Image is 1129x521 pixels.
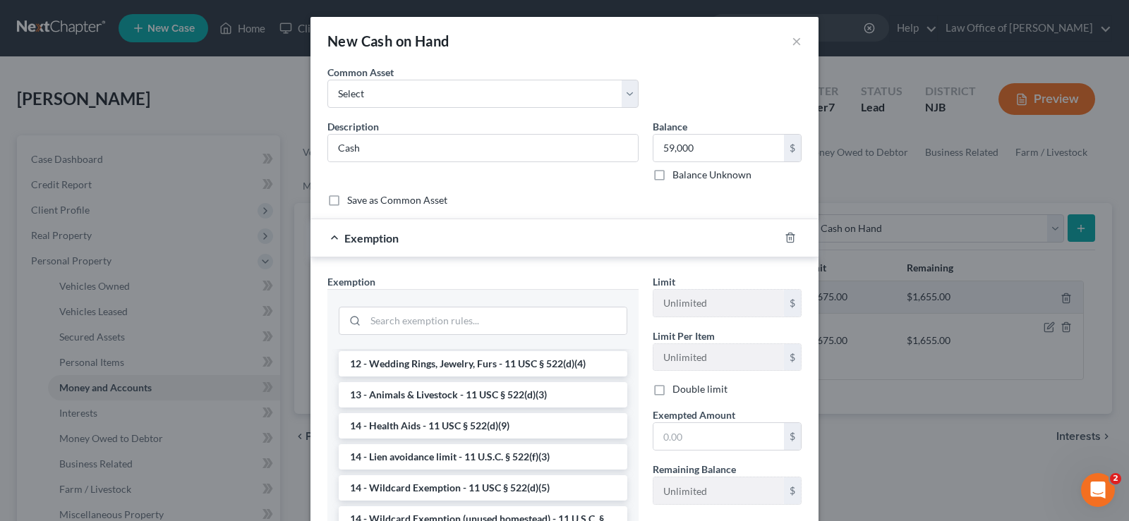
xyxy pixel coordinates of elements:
span: Description [327,121,379,133]
label: Save as Common Asset [347,193,447,207]
div: $ [784,344,801,371]
span: Exemption [327,276,375,288]
input: Describe... [328,135,638,161]
input: -- [653,290,784,317]
input: -- [653,477,784,504]
span: 2 [1110,473,1121,484]
span: Limit [653,276,675,288]
li: 14 - Health Aids - 11 USC § 522(d)(9) [339,413,627,439]
label: Remaining Balance [653,462,736,477]
label: Double limit [672,382,727,396]
input: 0.00 [653,423,784,450]
iframe: Intercom live chat [1081,473,1115,507]
input: -- [653,344,784,371]
li: 14 - Wildcard Exemption - 11 USC § 522(d)(5) [339,475,627,501]
button: × [792,32,802,49]
label: Common Asset [327,65,394,80]
input: Search exemption rules... [366,307,627,334]
div: $ [784,477,801,504]
li: 14 - Lien avoidance limit - 11 U.S.C. § 522(f)(3) [339,444,627,470]
label: Balance Unknown [672,168,751,182]
li: 12 - Wedding Rings, Jewelry, Furs - 11 USC § 522(d)(4) [339,351,627,376]
li: 13 - Animals & Livestock - 11 USC § 522(d)(3) [339,382,627,407]
span: Exemption [344,231,399,245]
span: Exempted Amount [653,409,735,421]
div: $ [784,135,801,161]
div: $ [784,290,801,317]
div: $ [784,423,801,450]
div: New Cash on Hand [327,31,449,51]
label: Balance [653,119,687,134]
label: Limit Per Item [653,329,715,343]
input: 0.00 [653,135,784,161]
